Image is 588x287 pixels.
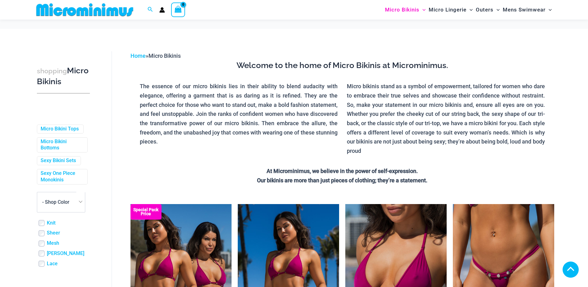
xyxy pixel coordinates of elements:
span: - Shop Color [37,192,85,212]
a: Account icon link [159,7,165,13]
span: Micro Bikinis [385,2,419,18]
h3: Welcome to the home of Micro Bikinis at Microminimus. [135,60,550,71]
a: Micro LingerieMenu ToggleMenu Toggle [427,2,474,18]
span: Micro Lingerie [429,2,466,18]
b: Special Pack Price [130,208,161,216]
span: shopping [37,67,67,75]
a: [PERSON_NAME] [47,250,84,257]
a: Mens SwimwearMenu ToggleMenu Toggle [501,2,553,18]
a: Micro Bikini Bottoms [41,139,83,152]
p: The essence of our micro bikinis lies in their ability to blend audacity with elegance, offering ... [140,82,338,146]
a: Mesh [47,240,59,247]
a: Lace [47,261,58,267]
span: » [130,52,181,59]
a: Knit [47,220,55,226]
a: Sheer [47,230,60,236]
img: MM SHOP LOGO FLAT [34,3,136,17]
span: Menu Toggle [466,2,473,18]
span: - Shop Color [42,199,69,205]
span: Mens Swimwear [503,2,546,18]
a: Sexy One Piece Monokinis [41,170,83,183]
span: Micro Bikinis [148,52,181,59]
nav: Site Navigation [382,1,555,19]
span: Menu Toggle [493,2,500,18]
strong: At Microminimus, we believe in the power of self-expression. [267,168,418,174]
a: Sexy Bikini Sets [41,157,76,164]
span: Menu Toggle [546,2,552,18]
a: Micro BikinisMenu ToggleMenu Toggle [383,2,427,18]
a: Micro Bikini Tops [41,126,79,132]
a: OutersMenu ToggleMenu Toggle [474,2,501,18]
strong: Our bikinis are more than just pieces of clothing; they’re a statement. [257,177,427,184]
p: Micro bikinis stand as a symbol of empowerment, tailored for women who dare to embrace their true... [347,82,545,156]
span: Outers [476,2,493,18]
a: Search icon link [148,6,153,14]
span: Menu Toggle [419,2,426,18]
a: View Shopping Cart, empty [171,2,185,17]
a: Home [130,52,146,59]
h3: Micro Bikinis [37,66,90,87]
